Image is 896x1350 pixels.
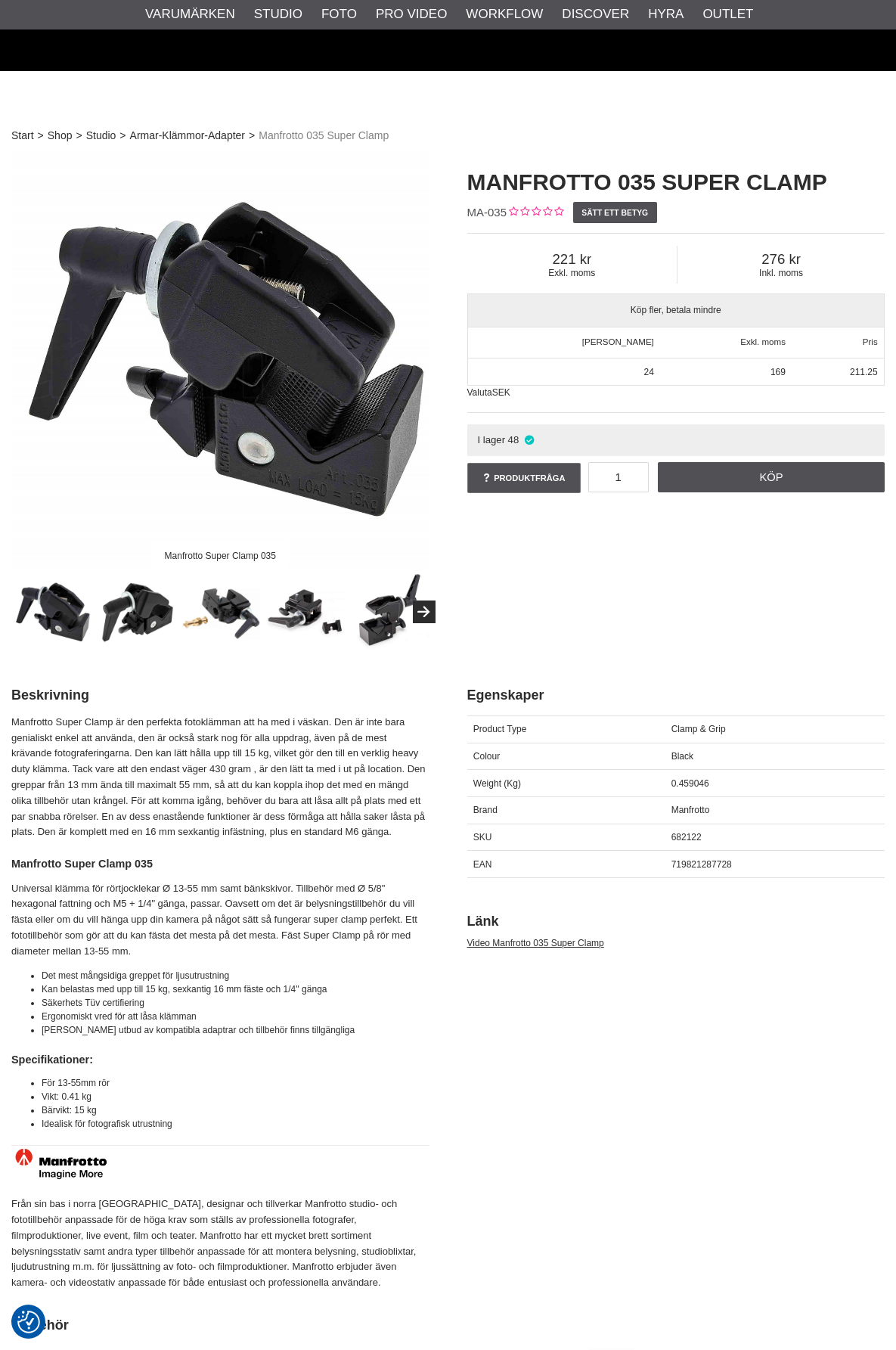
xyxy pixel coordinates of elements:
[42,969,429,982] li: Det mest mångsidiga greppet för ljusutrustning
[13,573,91,652] img: Manfrotto Super Clamp 035
[11,151,429,569] img: Manfrotto Super Clamp 035
[42,1090,429,1103] li: Vikt: 0.41 kg
[473,859,492,870] span: EAN
[467,206,507,219] span: MA-035
[467,686,885,705] h2: Egenskaper
[42,982,429,996] li: Kan belastas med upp till 15 kg, sexkantig 16 mm fäste och 1/4'' gänga
[582,337,654,346] span: [PERSON_NAME]
[522,434,535,445] i: I lager
[145,5,235,24] a: Varumärken
[11,1052,429,1067] h4: Specifikationer:
[152,543,289,569] div: Manfrotto Super Clamp 035
[182,573,261,652] img: Super Clamp levereras med tapp 036
[249,128,255,144] span: >
[119,128,126,144] span: >
[38,128,44,144] span: >
[671,724,726,734] span: Clamp & Grip
[671,805,710,815] span: Manfrotto
[86,128,116,144] a: Studio
[267,573,346,652] img: Medföljande kil för plana ytor
[850,367,878,377] span: 211.25
[671,778,709,789] span: 0.459046
[42,1117,429,1131] li: Idealisk för fotografisk utrustning
[98,573,176,652] img: Manfrotto Super Clamp, robust klämma
[11,1196,429,1291] p: Från sin bas i norra [GEOGRAPHIC_DATA], designar och tillverkar Manfrotto studio- och fototillbeh...
[740,337,786,346] span: Exkl. moms
[671,832,702,843] span: 682122
[42,1076,429,1090] li: För 13-55mm rör
[770,367,786,377] span: 169
[473,778,521,789] span: Weight (Kg)
[376,5,447,24] a: Pro Video
[352,573,430,652] img: Ger en effektiv låsning på bordsskivor etc
[863,337,878,346] span: Pris
[671,859,732,870] span: 719821287728
[643,367,653,377] span: 24
[702,5,753,24] a: Outlet
[76,128,82,144] span: >
[259,128,389,144] span: Manfrotto 035 Super Clamp
[467,938,604,948] a: Video Manfrotto 035 Super Clamp
[492,387,510,398] span: SEK
[507,205,563,221] div: Kundbetyg: 0
[467,268,677,278] span: Exkl. moms
[473,832,492,843] span: SKU
[48,128,73,144] a: Shop
[671,751,693,762] span: Black
[17,1308,40,1336] button: Samtyckesinställningar
[658,462,885,492] a: Köp
[562,5,629,24] a: Discover
[473,805,498,815] span: Brand
[467,166,885,198] h1: Manfrotto 035 Super Clamp
[677,251,885,268] span: 276
[413,601,436,623] button: Next
[11,686,429,705] h2: Beskrivning
[42,1023,429,1037] li: [PERSON_NAME] utbud av kompatibla adaptrar och tillbehör finns tillgängliga
[473,751,500,762] span: Colour
[467,251,677,268] span: 221
[573,202,657,223] a: Sätt ett betyg
[648,5,684,24] a: Hyra
[508,434,519,445] span: 48
[130,128,245,144] a: Armar-Klämmor-Adapter
[11,128,34,144] a: Start
[467,912,885,931] h2: Länk
[42,996,429,1010] li: Säkerhets Tüv certifiering
[17,1311,40,1333] img: Revisit consent button
[11,1316,885,1335] h2: Tillbehör
[468,294,885,327] span: Köp fler, betala mindre
[42,1010,429,1023] li: Ergonomiskt vred för att låsa klämman
[467,463,581,493] a: Produktfråga
[473,724,527,734] span: Product Type
[466,5,543,24] a: Workflow
[321,5,357,24] a: Foto
[467,387,492,398] span: Valuta
[677,268,885,278] span: Inkl. moms
[11,856,429,871] h4: Manfrotto Super Clamp 035
[11,1141,429,1181] img: Manfrotto - Imagine More
[477,434,505,445] span: I lager
[11,715,429,840] p: Manfrotto Super Clamp är den perfekta fotoklämman att ha med i väskan. Den är inte bara genialisk...
[254,5,302,24] a: Studio
[11,881,429,960] p: Universal klämma för rörtjocklekar Ø 13-55 mm samt bänkskivor. Tillbehör med Ø 5/8" hexagonal fat...
[42,1103,429,1117] li: Bärvikt: 15 kg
